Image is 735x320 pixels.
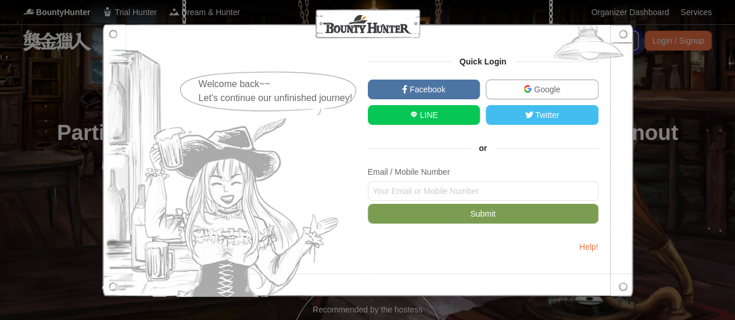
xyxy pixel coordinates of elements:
[199,77,358,91] div: Welcome back~~
[532,85,560,94] span: Google
[451,57,515,66] span: Quick Login
[368,204,598,224] button: Submit
[368,181,598,201] input: Your Email or Mobile Number
[470,143,496,153] span: or
[533,110,559,120] span: Twitter
[199,91,358,105] div: Let's continue our unfinished journey!
[418,110,438,120] span: LINE
[368,166,598,178] div: Email / Mobile Number
[543,24,633,67] img: Signup
[579,242,598,251] a: Help!
[102,24,343,297] img: Signup
[407,85,445,94] span: Facebook
[410,110,418,118] img: LINE
[524,85,532,93] img: Google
